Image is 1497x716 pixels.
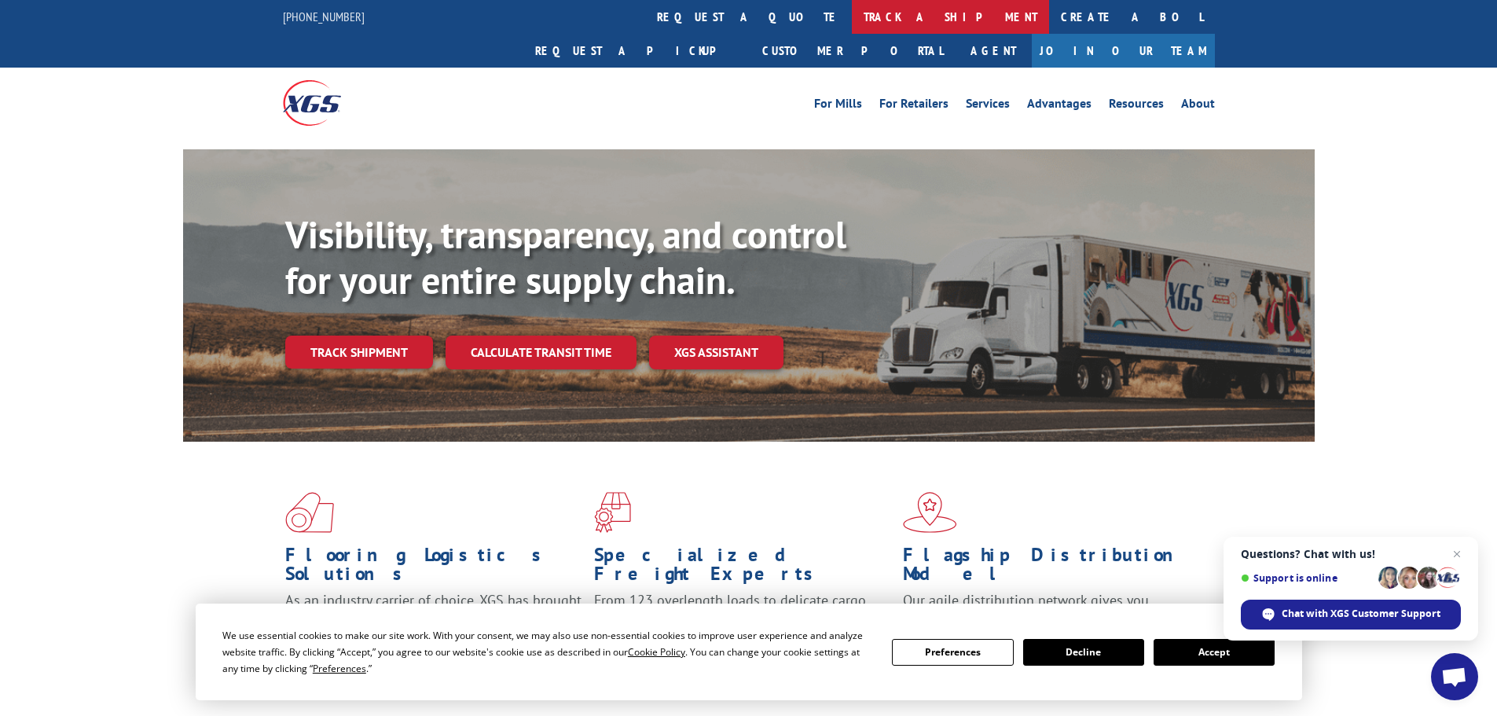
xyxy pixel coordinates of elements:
h1: Specialized Freight Experts [594,545,891,591]
span: Our agile distribution network gives you nationwide inventory management on demand. [903,591,1192,628]
a: For Retailers [879,97,948,115]
span: Close chat [1447,545,1466,564]
div: We use essential cookies to make our site work. With your consent, we may also use non-essential ... [222,627,873,677]
a: Agent [955,34,1032,68]
button: Preferences [892,639,1013,666]
a: Track shipment [285,336,433,369]
p: From 123 overlength loads to delicate cargo, our experienced staff knows the best way to move you... [594,591,891,661]
img: xgs-icon-total-supply-chain-intelligence-red [285,492,334,533]
div: Chat with XGS Customer Support [1241,600,1461,630]
b: Visibility, transparency, and control for your entire supply chain. [285,210,846,304]
a: Request a pickup [523,34,750,68]
img: xgs-icon-focused-on-flooring-red [594,492,631,533]
span: Cookie Policy [628,645,685,659]
a: About [1181,97,1215,115]
span: Support is online [1241,572,1373,584]
span: Questions? Chat with us! [1241,548,1461,560]
span: Chat with XGS Customer Support [1282,607,1440,621]
div: Cookie Consent Prompt [196,604,1302,700]
span: Preferences [313,662,366,675]
a: Services [966,97,1010,115]
button: Decline [1023,639,1144,666]
a: Join Our Team [1032,34,1215,68]
span: As an industry carrier of choice, XGS has brought innovation and dedication to flooring logistics... [285,591,582,647]
a: Resources [1109,97,1164,115]
h1: Flooring Logistics Solutions [285,545,582,591]
img: xgs-icon-flagship-distribution-model-red [903,492,957,533]
a: For Mills [814,97,862,115]
a: Customer Portal [750,34,955,68]
a: XGS ASSISTANT [649,336,783,369]
button: Accept [1154,639,1275,666]
div: Open chat [1431,653,1478,700]
a: Calculate transit time [446,336,637,369]
a: [PHONE_NUMBER] [283,9,365,24]
a: Advantages [1027,97,1092,115]
h1: Flagship Distribution Model [903,545,1200,591]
